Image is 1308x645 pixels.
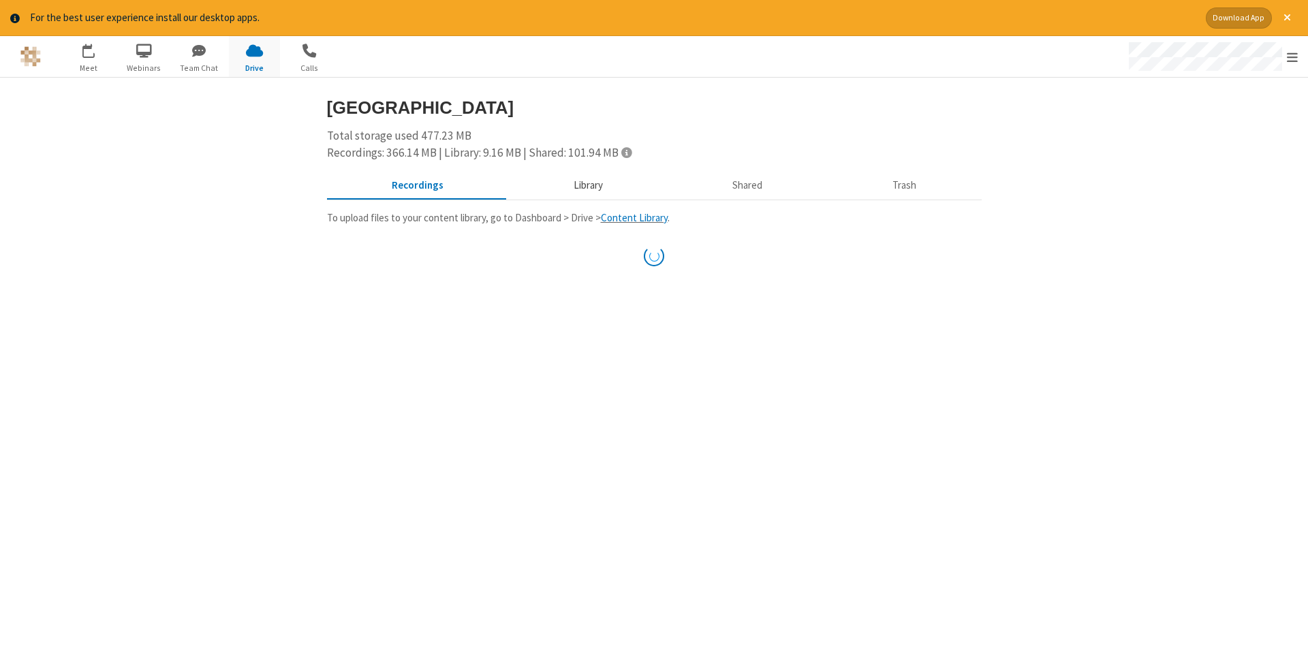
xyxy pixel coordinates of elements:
h3: [GEOGRAPHIC_DATA] [327,98,982,117]
span: Totals displayed include files that have been moved to the trash. [621,146,632,158]
span: Drive [229,62,280,74]
button: Download App [1206,7,1272,29]
p: To upload files to your content library, go to Dashboard > Drive > . [327,210,982,226]
span: Webinars [119,62,170,74]
button: Content library [508,172,668,198]
span: Team Chat [174,62,225,74]
div: For the best user experience install our desktop apps. [30,10,1196,26]
span: Meet [63,62,114,74]
div: Open menu [1116,36,1308,77]
div: 1 [92,44,101,54]
button: Recorded meetings [327,172,509,198]
div: Total storage used 477.23 MB [327,127,982,162]
a: Content Library [601,211,668,224]
button: Trash [828,172,982,198]
button: Logo [5,36,56,77]
span: Calls [284,62,335,74]
img: QA Selenium DO NOT DELETE OR CHANGE [20,46,41,67]
button: Close alert [1277,7,1298,29]
button: Shared during meetings [668,172,828,198]
div: Recordings: 366.14 MB | Library: 9.16 MB | Shared: 101.94 MB [327,144,982,162]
